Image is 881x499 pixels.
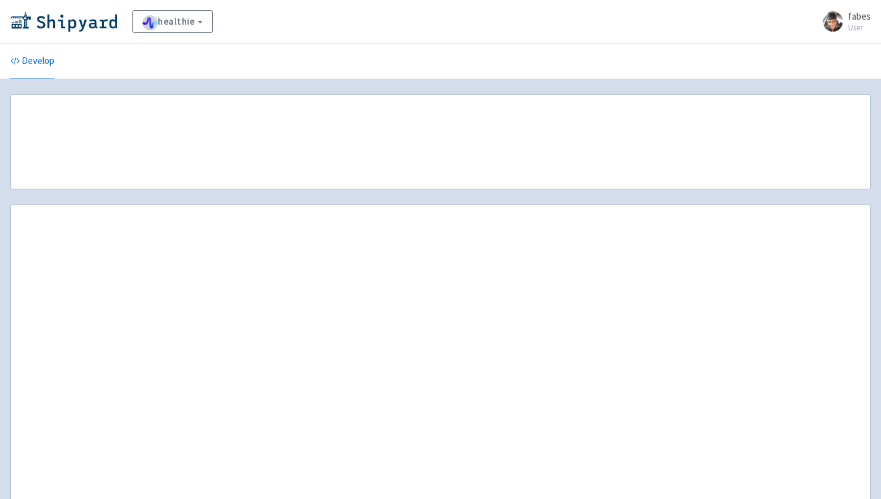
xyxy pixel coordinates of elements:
span: fabes [848,10,871,22]
a: healthie [132,10,213,33]
img: Shipyard logo [10,11,117,32]
a: Develop [10,44,54,79]
small: User [848,23,871,32]
a: fabes User [815,11,871,32]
